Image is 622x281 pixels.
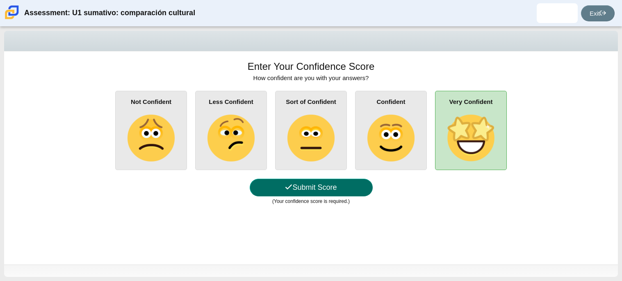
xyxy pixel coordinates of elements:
[367,115,414,161] img: slightly-smiling-face.png
[131,98,171,105] b: Not Confident
[551,7,564,20] img: sara.cruzgarcia.f9GkQP
[581,5,615,21] a: Exit
[377,98,406,105] b: Confident
[272,198,350,204] small: (Your confidence score is required.)
[253,74,369,81] span: How confident are you with your answers?
[248,60,375,74] h1: Enter Your Confidence Score
[286,98,336,105] b: Sort of Confident
[449,98,493,105] b: Very Confident
[3,15,21,22] a: Carmen School of Science & Technology
[128,115,174,161] img: slightly-frowning-face.png
[24,3,195,23] div: Assessment: U1 sumativo: comparación cultural
[207,115,254,161] img: confused-face.png
[250,179,373,196] button: Submit Score
[287,115,334,161] img: neutral-face.png
[3,4,21,21] img: Carmen School of Science & Technology
[447,115,494,161] img: star-struck-face.png
[209,98,253,105] b: Less Confident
